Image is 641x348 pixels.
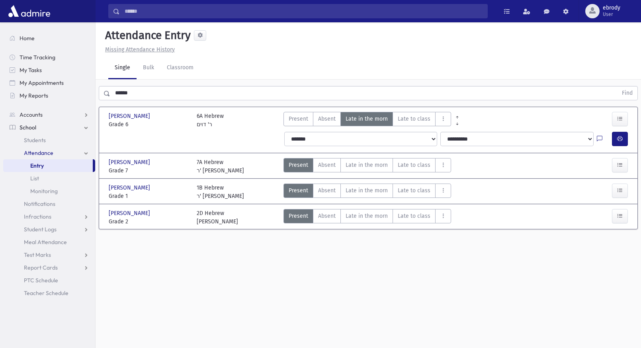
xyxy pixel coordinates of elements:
span: Present [289,115,308,123]
a: Accounts [3,108,95,121]
a: My Tasks [3,64,95,76]
span: Late to class [398,212,430,220]
span: Absent [318,115,336,123]
span: [PERSON_NAME] [109,184,152,192]
span: Students [24,137,46,144]
div: 2D Hebrew [PERSON_NAME] [197,209,238,226]
a: Infractions [3,210,95,223]
a: Monitoring [3,185,95,197]
div: 1B Hebrew ר' [PERSON_NAME] [197,184,244,200]
span: Accounts [20,111,43,118]
a: Time Tracking [3,51,95,64]
span: [PERSON_NAME] [109,209,152,217]
span: Late to class [398,115,430,123]
div: AttTypes [283,184,451,200]
a: Entry [3,159,93,172]
div: AttTypes [283,112,451,129]
span: Late in the morn [346,161,388,169]
span: [PERSON_NAME] [109,112,152,120]
span: Late to class [398,186,430,195]
span: Home [20,35,35,42]
span: Absent [318,161,336,169]
a: My Appointments [3,76,95,89]
h5: Attendance Entry [102,29,191,42]
span: [PERSON_NAME] [109,158,152,166]
a: PTC Schedule [3,274,95,287]
span: Grade 1 [109,192,189,200]
a: Students [3,134,95,147]
span: Monitoring [30,188,58,195]
span: Test Marks [24,251,51,258]
span: Notifications [24,200,55,207]
div: 6A Hebrew ר' דוים [197,112,224,129]
span: ebrody [603,5,620,11]
a: Home [3,32,95,45]
a: Student Logs [3,223,95,236]
span: Attendance [24,149,53,156]
a: School [3,121,95,134]
span: Grade 2 [109,217,189,226]
div: AttTypes [283,158,451,175]
span: My Reports [20,92,48,99]
a: Report Cards [3,261,95,274]
a: Classroom [160,57,200,79]
span: Student Logs [24,226,57,233]
span: Late to class [398,161,430,169]
a: Teacher Schedule [3,287,95,299]
span: Entry [30,162,44,169]
span: List [30,175,39,182]
span: Infractions [24,213,51,220]
span: Meal Attendance [24,239,67,246]
span: Present [289,212,308,220]
a: Single [108,57,137,79]
span: My Appointments [20,79,64,86]
a: Notifications [3,197,95,210]
span: Late in the morn [346,212,388,220]
span: My Tasks [20,66,42,74]
input: Search [120,4,487,18]
span: Grade 6 [109,120,189,129]
a: My Reports [3,89,95,102]
span: School [20,124,36,131]
span: Time Tracking [20,54,55,61]
span: User [603,11,620,18]
span: Present [289,161,308,169]
a: Attendance [3,147,95,159]
span: Absent [318,212,336,220]
span: PTC Schedule [24,277,58,284]
a: List [3,172,95,185]
a: Bulk [137,57,160,79]
span: Late in the morn [346,115,388,123]
span: Grade 7 [109,166,189,175]
a: Missing Attendance History [102,46,175,53]
span: Absent [318,186,336,195]
a: Meal Attendance [3,236,95,248]
div: 7A Hebrew ר' [PERSON_NAME] [197,158,244,175]
span: Present [289,186,308,195]
img: AdmirePro [6,3,52,19]
div: AttTypes [283,209,451,226]
span: Report Cards [24,264,58,271]
span: Teacher Schedule [24,289,68,297]
span: Late in the morn [346,186,388,195]
u: Missing Attendance History [105,46,175,53]
a: Test Marks [3,248,95,261]
button: Find [617,86,637,100]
